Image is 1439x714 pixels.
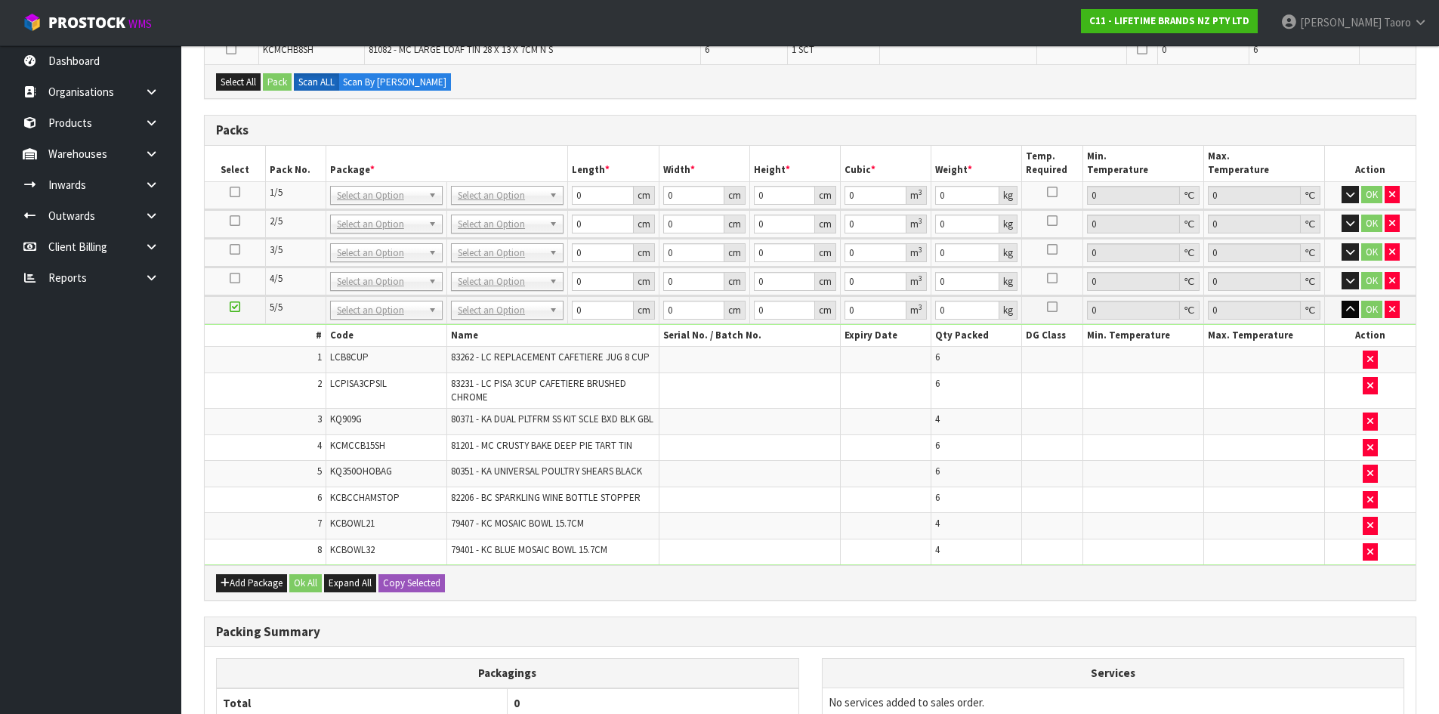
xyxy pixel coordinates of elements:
div: cm [724,272,746,291]
strong: C11 - LIFETIME BRANDS NZ PTY LTD [1089,14,1249,27]
th: Action [1325,325,1416,347]
div: m [906,243,927,262]
sup: 3 [919,216,922,226]
button: Expand All [324,574,376,592]
div: cm [634,215,655,233]
span: 6 [935,439,940,452]
span: 81082 - MC LARGE LOAF TIN 28 X 13 X 7CM N S [369,43,553,56]
label: Scan By [PERSON_NAME] [338,73,451,91]
span: Select an Option [337,244,422,262]
div: cm [815,272,836,291]
small: WMS [128,17,152,31]
span: 6 [935,377,940,390]
span: 4 [935,413,940,425]
label: Scan ALL [294,73,339,91]
img: cube-alt.png [23,13,42,32]
button: OK [1361,186,1382,204]
th: Width [659,146,749,181]
div: kg [999,215,1017,233]
div: m [906,186,927,205]
span: Select an Option [458,301,543,320]
span: 80351 - KA UNIVERSAL POULTRY SHEARS BLACK [451,465,642,478]
span: KCBCCHAMSTOP [330,491,400,504]
th: Max. Temperature [1203,146,1324,181]
th: Select [205,146,265,181]
div: ℃ [1301,301,1320,320]
th: Weight [931,146,1022,181]
th: Temp. Required [1022,146,1082,181]
span: Select an Option [337,215,422,233]
button: Pack [263,73,292,91]
div: ℃ [1301,243,1320,262]
span: 1 SCT [792,43,814,56]
span: 4/5 [270,272,283,285]
span: 82206 - BC SPARKLING WINE BOTTLE STOPPER [451,491,641,504]
span: Expand All [329,576,372,589]
th: Pack No. [265,146,326,181]
span: KQ909G [330,413,362,425]
span: 6 [705,43,709,56]
th: Length [568,146,659,181]
span: 79401 - KC BLUE MOSAIC BOWL 15.7CM [451,543,607,556]
div: ℃ [1180,272,1200,291]
div: kg [999,272,1017,291]
div: cm [724,243,746,262]
th: Expiry Date [841,325,931,347]
span: 6 [1253,43,1258,56]
div: ℃ [1180,215,1200,233]
div: cm [724,301,746,320]
span: 6 [317,491,322,504]
span: 0 [514,696,520,710]
div: kg [999,243,1017,262]
span: LCB8CUP [330,351,369,363]
div: cm [634,301,655,320]
button: OK [1361,272,1382,290]
span: 3 [317,413,322,425]
span: 1 [317,351,322,363]
span: 7 [317,517,322,530]
span: 4 [317,439,322,452]
th: DG Class [1022,325,1082,347]
h3: Packing Summary [216,625,1404,639]
span: 6 [935,465,940,478]
button: OK [1361,215,1382,233]
div: ℃ [1301,215,1320,233]
th: Name [447,325,659,347]
span: 1/5 [270,186,283,199]
span: 79407 - KC MOSAIC BOWL 15.7CM [451,517,584,530]
th: Min. Temperature [1082,325,1203,347]
span: 83231 - LC PISA 3CUP CAFETIERE BRUSHED CHROME [451,377,626,403]
th: Packagings [217,659,799,688]
span: 83262 - LC REPLACEMENT CAFETIERE JUG 8 CUP [451,351,650,363]
sup: 3 [919,187,922,197]
sup: 3 [919,245,922,255]
div: cm [815,186,836,205]
div: ℃ [1180,243,1200,262]
button: Select All [216,73,261,91]
sup: 3 [919,302,922,312]
th: Package [326,146,568,181]
span: 0 [1162,43,1166,56]
div: cm [815,215,836,233]
span: 3/5 [270,243,283,256]
h3: Packs [216,123,1404,138]
div: kg [999,301,1017,320]
div: cm [634,243,655,262]
span: 4 [935,543,940,556]
div: kg [999,186,1017,205]
div: m [906,272,927,291]
span: Select an Option [458,215,543,233]
button: Add Package [216,574,287,592]
div: ℃ [1180,186,1200,205]
button: OK [1361,301,1382,319]
th: Code [326,325,446,347]
span: 2 [317,377,322,390]
a: C11 - LIFETIME BRANDS NZ PTY LTD [1081,9,1258,33]
span: 80371 - KA DUAL PLTFRM SS KIT SCLE BXD BLK GBL [451,413,653,425]
span: KCMCHB8SH [263,43,313,56]
span: Select an Option [337,187,422,205]
th: Action [1325,146,1416,181]
th: Min. Temperature [1082,146,1203,181]
span: 81201 - MC CRUSTY BAKE DEEP PIE TART TIN [451,439,632,452]
th: # [205,325,326,347]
